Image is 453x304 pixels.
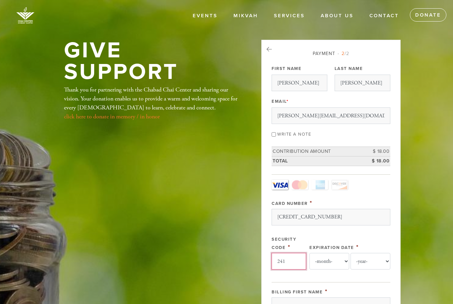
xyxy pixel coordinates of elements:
a: Discover [331,180,348,190]
span: 2 [342,51,345,56]
span: This field is required. [356,243,359,251]
a: click here to donate in memory / in honor [64,113,160,120]
label: Email [272,98,289,104]
span: This field is required. [287,99,289,104]
a: Visa [272,180,288,190]
a: Amex [311,180,328,190]
label: Security Code [272,237,296,250]
a: Contact [364,10,404,22]
a: Events [188,10,223,22]
td: Contribution Amount [272,147,360,156]
a: Mikvah [228,10,263,22]
div: Thank you for partnering with the Chabad Chai Center and sharing our vision. Your donation enable... [64,85,240,121]
a: Services [269,10,310,22]
a: About Us [316,10,358,22]
img: image%20%281%29.png [10,3,41,27]
select: Expiration Date year [351,253,390,270]
label: Card Number [272,201,308,206]
span: This field is required. [325,288,328,295]
label: Write a note [277,132,311,137]
label: First Name [272,66,301,72]
h1: Give Support [64,40,240,83]
a: MasterCard [291,180,308,190]
label: Expiration Date [309,245,354,250]
select: Expiration Date month [309,253,349,270]
td: $ 18.00 [360,147,390,156]
a: Donate [410,8,446,22]
div: Payment [272,50,390,57]
span: /2 [338,51,349,56]
label: Last Name [335,66,363,72]
td: Total [272,156,360,166]
label: Billing First Name [272,289,323,295]
span: This field is required. [288,243,291,251]
td: $ 18.00 [360,156,390,166]
span: This field is required. [310,199,312,207]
